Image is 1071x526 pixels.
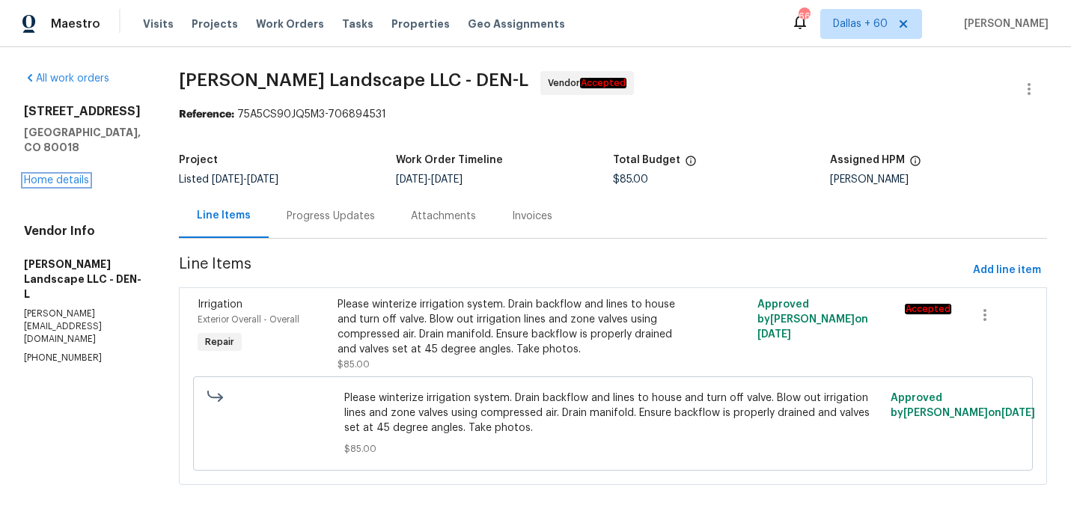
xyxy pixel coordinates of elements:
[198,315,299,324] span: Exterior Overall - Overall
[613,155,680,165] h5: Total Budget
[344,391,882,435] span: Please winterize irrigation system. Drain backflow and lines to house and turn off valve. Blow ou...
[24,308,143,346] p: [PERSON_NAME][EMAIL_ADDRESS][DOMAIN_NAME]
[468,16,565,31] span: Geo Assignments
[197,208,251,223] div: Line Items
[580,78,626,88] em: Accepted
[967,257,1047,284] button: Add line item
[396,155,503,165] h5: Work Order Timeline
[338,297,679,357] div: Please winterize irrigation system. Drain backflow and lines to house and turn off valve. Blow ou...
[830,155,905,165] h5: Assigned HPM
[431,174,463,185] span: [DATE]
[198,299,242,310] span: Irrigation
[192,16,238,31] span: Projects
[24,352,143,364] p: [PHONE_NUMBER]
[396,174,463,185] span: -
[891,393,1035,418] span: Approved by [PERSON_NAME] on
[548,76,632,91] span: Vendor
[512,209,552,224] div: Invoices
[613,174,648,185] span: $85.00
[24,73,109,84] a: All work orders
[973,261,1041,280] span: Add line item
[179,107,1047,122] div: 75A5CS90JQ5M3-706894531
[1001,408,1035,418] span: [DATE]
[24,104,143,119] h2: [STREET_ADDRESS]
[179,257,967,284] span: Line Items
[179,155,218,165] h5: Project
[905,304,951,314] em: Accepted
[179,109,234,120] b: Reference:
[391,16,450,31] span: Properties
[909,155,921,174] span: The hpm assigned to this work order.
[24,125,143,155] h5: [GEOGRAPHIC_DATA], CO 80018
[287,209,375,224] div: Progress Updates
[24,224,143,239] h4: Vendor Info
[256,16,324,31] span: Work Orders
[958,16,1049,31] span: [PERSON_NAME]
[143,16,174,31] span: Visits
[338,360,370,369] span: $85.00
[830,174,1047,185] div: [PERSON_NAME]
[24,257,143,302] h5: [PERSON_NAME] Landscape LLC - DEN-L
[396,174,427,185] span: [DATE]
[24,175,89,186] a: Home details
[212,174,278,185] span: -
[199,334,240,349] span: Repair
[833,16,888,31] span: Dallas + 60
[342,19,373,29] span: Tasks
[757,329,791,340] span: [DATE]
[757,299,868,340] span: Approved by [PERSON_NAME] on
[344,441,882,456] span: $85.00
[212,174,243,185] span: [DATE]
[685,155,697,174] span: The total cost of line items that have been proposed by Opendoor. This sum includes line items th...
[179,71,528,89] span: [PERSON_NAME] Landscape LLC - DEN-L
[179,174,278,185] span: Listed
[799,9,809,24] div: 660
[51,16,100,31] span: Maestro
[247,174,278,185] span: [DATE]
[411,209,476,224] div: Attachments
